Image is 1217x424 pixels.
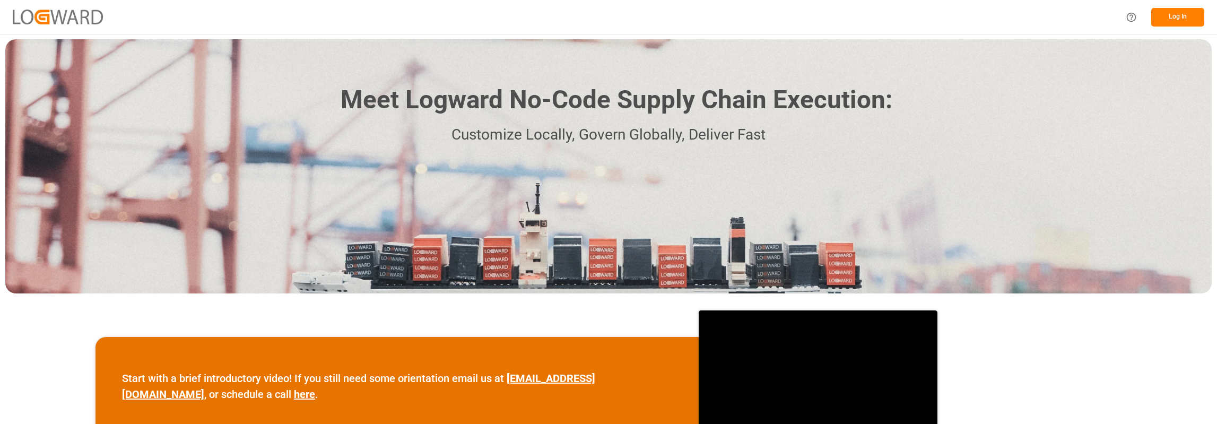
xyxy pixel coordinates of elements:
button: Help Center [1119,5,1143,29]
p: Customize Locally, Govern Globally, Deliver Fast [325,123,892,147]
p: Start with a brief introductory video! If you still need some orientation email us at , or schedu... [122,370,672,402]
h1: Meet Logward No-Code Supply Chain Execution: [341,81,892,119]
a: here [294,388,315,401]
img: Logward_new_orange.png [13,10,103,24]
button: Log In [1151,8,1204,27]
